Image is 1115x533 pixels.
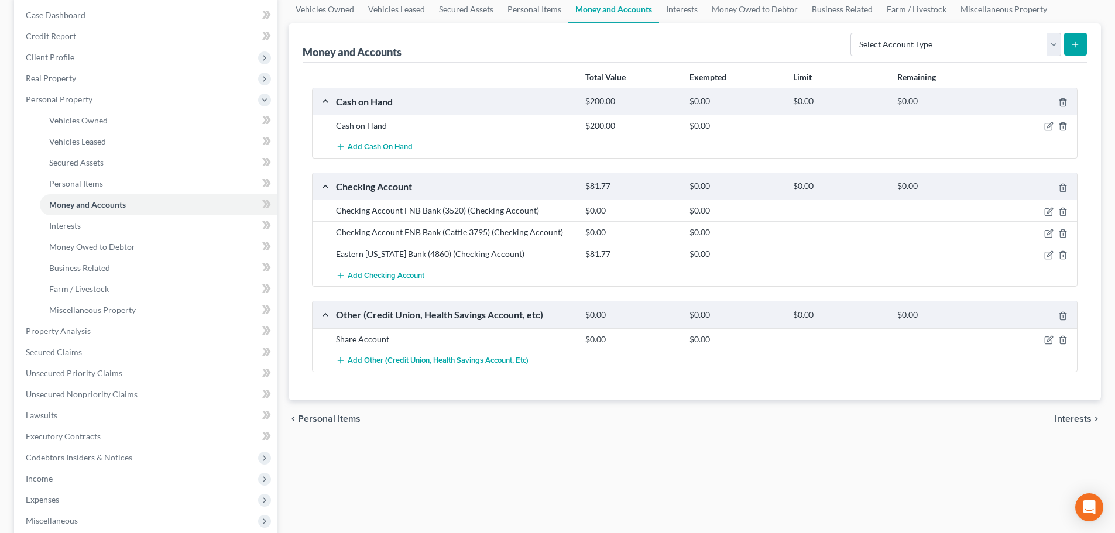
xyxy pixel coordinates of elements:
span: Income [26,473,53,483]
span: Lawsuits [26,410,57,420]
div: Money and Accounts [303,45,402,59]
span: Secured Claims [26,347,82,357]
a: Vehicles Leased [40,131,277,152]
span: Expenses [26,494,59,504]
a: Secured Assets [40,152,277,173]
span: Vehicles Leased [49,136,106,146]
div: Cash on Hand [330,95,579,108]
span: Interests [49,221,81,231]
a: Money Owed to Debtor [40,236,277,257]
div: Checking Account [330,180,579,192]
i: chevron_right [1092,414,1101,424]
div: $0.00 [787,181,891,192]
span: Property Analysis [26,326,91,336]
div: $0.00 [579,205,683,216]
a: Money and Accounts [40,194,277,215]
span: Interests [1055,414,1092,424]
div: $0.00 [684,310,787,321]
div: $0.00 [684,120,787,132]
div: $0.00 [684,96,787,107]
div: $0.00 [891,310,995,321]
div: $0.00 [579,333,683,345]
div: $81.77 [579,248,683,260]
span: Case Dashboard [26,10,85,20]
span: Personal Items [298,414,361,424]
span: Add Other (Credit Union, Health Savings Account, etc) [348,356,529,365]
div: $81.77 [579,181,683,192]
div: Open Intercom Messenger [1075,493,1103,521]
div: $0.00 [891,96,995,107]
span: Money Owed to Debtor [49,242,135,252]
div: $200.00 [579,96,683,107]
a: Vehicles Owned [40,110,277,131]
a: Lawsuits [16,405,277,426]
span: Executory Contracts [26,431,101,441]
i: chevron_left [289,414,298,424]
div: $0.00 [684,205,787,216]
span: Business Related [49,263,110,273]
div: $0.00 [787,96,891,107]
div: $0.00 [787,310,891,321]
div: Other (Credit Union, Health Savings Account, etc) [330,308,579,321]
div: Eastern [US_STATE] Bank (4860) (Checking Account) [330,248,579,260]
div: $0.00 [684,226,787,238]
a: Executory Contracts [16,426,277,447]
span: Personal Items [49,178,103,188]
div: $0.00 [891,181,995,192]
span: Miscellaneous Property [49,305,136,315]
a: Interests [40,215,277,236]
a: Personal Items [40,173,277,194]
div: $0.00 [684,181,787,192]
a: Case Dashboard [16,5,277,26]
a: Unsecured Priority Claims [16,363,277,384]
div: Checking Account FNB Bank (Cattle 3795) (Checking Account) [330,226,579,238]
div: Share Account [330,333,579,345]
button: Add Other (Credit Union, Health Savings Account, etc) [336,350,529,372]
span: Secured Assets [49,157,104,167]
a: Miscellaneous Property [40,300,277,321]
span: Unsecured Priority Claims [26,368,122,378]
div: $0.00 [579,226,683,238]
span: Personal Property [26,94,92,104]
div: $200.00 [579,120,683,132]
span: Credit Report [26,31,76,41]
span: Client Profile [26,52,74,62]
a: Property Analysis [16,321,277,342]
strong: Total Value [585,72,626,82]
div: $0.00 [684,248,787,260]
button: Add Cash on Hand [336,136,413,158]
a: Credit Report [16,26,277,47]
button: chevron_left Personal Items [289,414,361,424]
a: Farm / Livestock [40,278,277,300]
button: Interests chevron_right [1055,414,1101,424]
span: Unsecured Nonpriority Claims [26,389,138,399]
strong: Remaining [897,72,936,82]
div: $0.00 [579,310,683,321]
button: Add Checking Account [336,264,424,286]
span: Real Property [26,73,76,83]
strong: Limit [793,72,812,82]
span: Miscellaneous [26,515,78,525]
span: Farm / Livestock [49,284,109,294]
a: Secured Claims [16,342,277,363]
span: Add Cash on Hand [348,143,413,152]
strong: Exempted [689,72,726,82]
a: Business Related [40,257,277,278]
span: Add Checking Account [348,271,424,280]
a: Unsecured Nonpriority Claims [16,384,277,405]
span: Codebtors Insiders & Notices [26,452,132,462]
div: Cash on Hand [330,120,579,132]
div: $0.00 [684,333,787,345]
span: Money and Accounts [49,200,126,209]
span: Vehicles Owned [49,115,108,125]
div: Checking Account FNB Bank (3520) (Checking Account) [330,205,579,216]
